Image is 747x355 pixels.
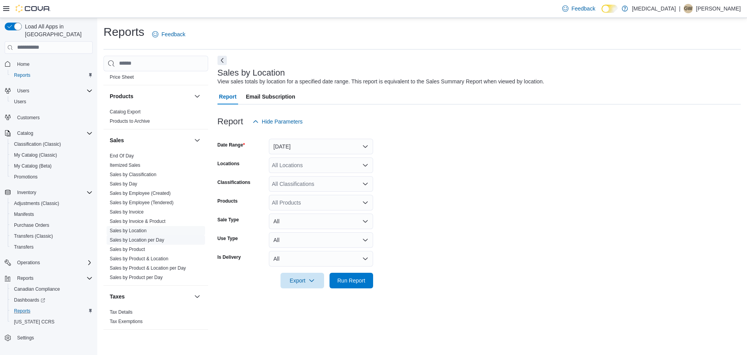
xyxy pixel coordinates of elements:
[217,56,227,65] button: Next
[17,130,33,136] span: Catalog
[17,189,36,196] span: Inventory
[269,139,373,154] button: [DATE]
[696,4,741,13] p: [PERSON_NAME]
[14,113,93,122] span: Customers
[110,136,124,144] h3: Sales
[17,115,40,121] span: Customers
[8,231,96,242] button: Transfers (Classic)
[11,295,48,305] a: Dashboards
[217,78,544,86] div: View sales totals by location for a specified date range. This report is equivalent to the Sales ...
[14,86,32,95] button: Users
[217,217,239,223] label: Sale Type
[269,251,373,267] button: All
[11,199,93,208] span: Adjustments (Classic)
[217,117,243,126] h3: Report
[2,58,96,70] button: Home
[14,258,43,267] button: Operations
[110,153,134,159] a: End Of Day
[110,181,137,187] a: Sales by Day
[16,5,51,12] img: Cova
[14,174,38,180] span: Promotions
[193,292,202,301] button: Taxes
[110,200,174,205] a: Sales by Employee (Tendered)
[8,242,96,253] button: Transfers
[2,85,96,96] button: Users
[14,188,39,197] button: Inventory
[269,232,373,248] button: All
[14,60,33,69] a: Home
[110,275,163,280] a: Sales by Product per Day
[103,24,144,40] h1: Reports
[14,222,49,228] span: Purchase Orders
[14,129,36,138] button: Catalog
[103,307,208,329] div: Taxes
[11,221,53,230] a: Purchase Orders
[110,118,150,124] a: Products to Archive
[217,179,251,185] label: Classifications
[11,172,41,182] a: Promotions
[11,231,56,241] a: Transfers (Classic)
[14,72,30,78] span: Reports
[8,220,96,231] button: Purchase Orders
[110,92,191,100] button: Products
[11,242,37,252] a: Transfers
[11,71,93,80] span: Reports
[11,284,63,294] a: Canadian Compliance
[11,284,93,294] span: Canadian Compliance
[17,88,29,94] span: Users
[2,273,96,284] button: Reports
[362,162,368,168] button: Open list of options
[110,209,144,215] a: Sales by Invoice
[362,181,368,187] button: Open list of options
[8,70,96,81] button: Reports
[149,26,188,42] a: Feedback
[14,152,57,158] span: My Catalog (Classic)
[110,136,191,144] button: Sales
[8,316,96,327] button: [US_STATE] CCRS
[14,233,53,239] span: Transfers (Classic)
[161,30,185,38] span: Feedback
[11,140,93,149] span: Classification (Classic)
[285,273,319,288] span: Export
[110,265,186,271] span: Sales by Product & Location per Day
[103,151,208,285] div: Sales
[217,235,238,242] label: Use Type
[110,162,140,168] a: Itemized Sales
[110,319,143,324] a: Tax Exemptions
[2,187,96,198] button: Inventory
[217,68,285,78] h3: Sales by Location
[632,4,676,13] p: [MEDICAL_DATA]
[110,200,174,206] span: Sales by Employee (Tendered)
[11,221,93,230] span: Purchase Orders
[14,274,37,283] button: Reports
[8,96,96,107] button: Users
[217,254,241,260] label: Is Delivery
[110,172,156,177] a: Sales by Classification
[337,277,365,284] span: Run Report
[110,74,134,80] span: Price Sheet
[11,231,93,241] span: Transfers (Classic)
[110,191,171,196] a: Sales by Employee (Created)
[14,333,93,343] span: Settings
[11,97,93,106] span: Users
[193,136,202,145] button: Sales
[110,171,156,178] span: Sales by Classification
[559,1,598,16] a: Feedback
[14,297,45,303] span: Dashboards
[11,317,93,327] span: Washington CCRS
[110,247,145,252] a: Sales by Product
[11,306,93,316] span: Reports
[14,333,37,343] a: Settings
[110,309,133,315] span: Tax Details
[11,161,93,171] span: My Catalog (Beta)
[11,210,93,219] span: Manifests
[14,244,33,250] span: Transfers
[110,228,147,234] span: Sales by Location
[572,5,595,12] span: Feedback
[246,89,295,104] span: Email Subscription
[269,214,373,229] button: All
